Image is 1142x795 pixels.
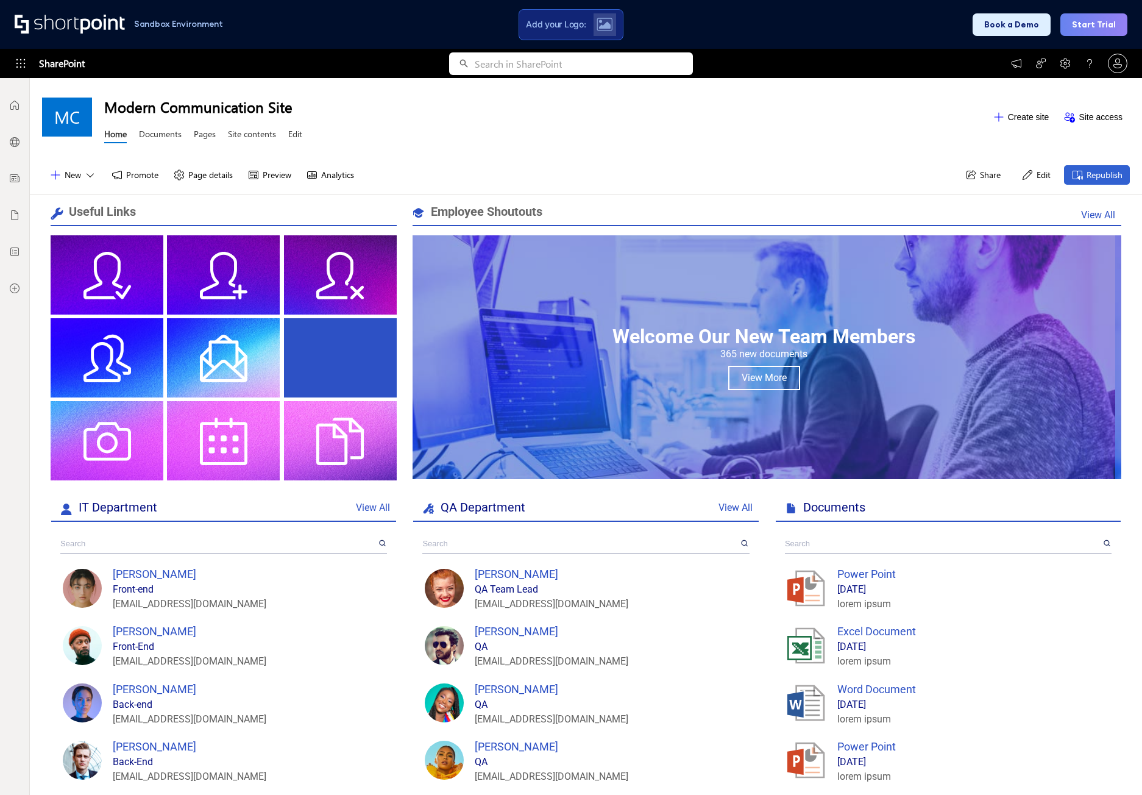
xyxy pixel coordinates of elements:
[461,348,1066,360] div: 365 new documents
[1081,209,1115,221] a: View All
[104,128,127,143] a: Home
[113,654,385,669] div: [EMAIL_ADDRESS][DOMAIN_NAME]
[837,738,1109,755] div: Power Point
[299,165,361,185] button: Analytics
[104,97,985,116] h1: Modern Communication Site
[475,566,747,582] div: [PERSON_NAME]
[42,165,104,185] button: New
[104,165,166,185] button: Promote
[1060,13,1127,36] button: Start Trial
[288,128,302,143] a: Edit
[139,128,182,143] a: Documents
[113,755,385,769] div: Back-End
[1056,107,1130,127] button: Site access
[475,582,747,597] div: QA Team Lead
[113,681,385,697] div: [PERSON_NAME]
[837,755,1109,769] div: [DATE]
[837,597,1109,611] div: lorem ipsum
[54,107,80,127] span: MC
[837,697,1109,712] div: [DATE]
[461,325,1066,348] div: Welcome Our New Team Members
[113,582,385,597] div: Front-end
[985,107,1057,127] button: Create site
[475,738,747,755] div: [PERSON_NAME]
[240,165,299,185] button: Preview
[597,18,612,31] img: Upload logo
[475,623,747,640] div: [PERSON_NAME]
[113,566,385,582] div: [PERSON_NAME]
[837,769,1109,784] div: lorem ipsum
[475,712,747,727] div: [EMAIL_ADDRESS][DOMAIN_NAME]
[51,204,136,219] span: Useful Links
[957,165,1008,185] button: Share
[60,534,377,553] input: Search
[413,204,542,219] span: Employee Shoutouts
[785,500,865,515] span: Documents
[475,681,747,697] div: [PERSON_NAME]
[113,623,385,640] div: [PERSON_NAME]
[973,13,1051,36] button: Book a Demo
[39,49,85,78] span: SharePoint
[837,566,1109,582] div: Power Point
[1081,736,1142,795] div: Chatt-widget
[475,640,747,654] div: QA
[113,597,385,611] div: [EMAIL_ADDRESS][DOMAIN_NAME]
[113,738,385,755] div: [PERSON_NAME]
[60,500,157,515] span: IT Department
[113,640,385,654] div: Front-End
[475,597,747,611] div: [EMAIL_ADDRESS][DOMAIN_NAME]
[837,623,1109,640] div: Excel Document
[113,712,385,727] div: [EMAIL_ADDRESS][DOMAIN_NAME]
[422,500,525,515] span: QA Department
[1064,165,1130,185] button: Republish
[475,654,747,669] div: [EMAIL_ADDRESS][DOMAIN_NAME]
[287,324,394,337] div: Planner
[194,128,216,143] a: Pages
[1014,165,1058,185] button: Edit
[134,21,223,27] h1: Sandbox Environment
[837,582,1109,597] div: [DATE]
[785,534,1101,553] input: Search
[1081,736,1142,795] iframe: Chat Widget
[356,502,390,513] a: View All
[113,697,385,712] div: Back-end
[526,19,586,30] span: Add your Logo:
[837,654,1109,669] div: lorem ipsum
[475,697,747,712] div: QA
[475,52,693,75] input: Search in SharePoint
[422,534,739,553] input: Search
[475,755,747,769] div: QA
[113,769,385,784] div: [EMAIL_ADDRESS][DOMAIN_NAME]
[166,165,240,185] button: Page details
[837,640,1109,654] div: [DATE]
[228,128,276,143] a: Site contents
[475,769,747,784] div: [EMAIL_ADDRESS][DOMAIN_NAME]
[837,712,1109,727] div: lorem ipsum
[837,681,1109,697] div: Word Document
[728,366,800,390] a: View More
[718,502,753,513] a: View All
